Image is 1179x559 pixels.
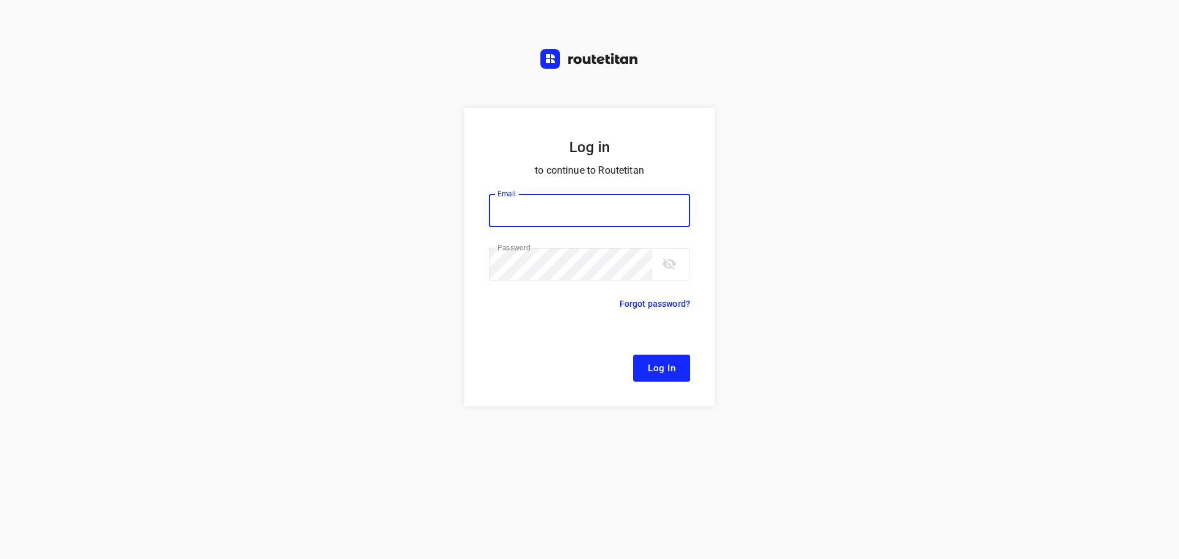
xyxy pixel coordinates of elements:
p: Forgot password? [620,296,690,311]
button: Log In [633,355,690,382]
button: toggle password visibility [657,252,682,276]
img: Routetitan [540,49,639,69]
h5: Log in [489,137,690,157]
span: Log In [648,360,675,376]
p: to continue to Routetitan [489,162,690,179]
